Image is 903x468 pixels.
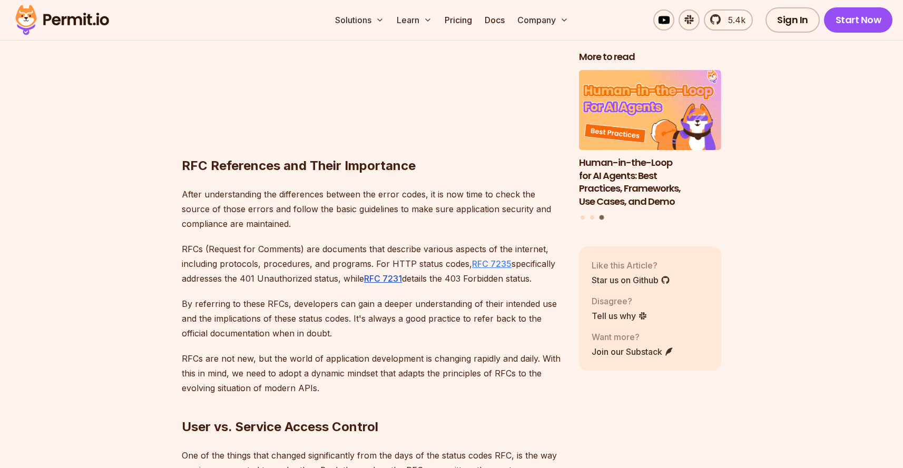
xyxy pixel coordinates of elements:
[581,215,585,219] button: Go to slide 1
[480,9,509,31] a: Docs
[704,9,753,31] a: 5.4k
[592,273,670,286] a: Star us on Github
[592,345,674,357] a: Join our Substack
[182,351,562,395] p: RFCs are not new, but the world of application development is changing rapidly and daily. With th...
[579,70,721,221] div: Posts
[182,376,562,435] h2: User vs. Service Access Control
[592,294,647,307] p: Disagree?
[513,9,573,31] button: Company
[579,70,721,150] img: Human-in-the-Loop for AI Agents: Best Practices, Frameworks, Use Cases, and Demo
[592,309,647,322] a: Tell us why
[392,9,436,31] button: Learn
[590,215,594,219] button: Go to slide 2
[182,242,562,286] p: RFCs (Request for Comments) are documents that describe various aspects of the internet, includin...
[579,70,721,208] a: Human-in-the-Loop for AI Agents: Best Practices, Frameworks, Use Cases, and DemoHuman-in-the-Loop...
[579,51,721,64] h2: More to read
[11,2,114,38] img: Permit logo
[182,187,562,231] p: After understanding the differences between the error codes, it is now time to check the source o...
[765,7,820,33] a: Sign In
[579,156,721,208] h3: Human-in-the-Loop for AI Agents: Best Practices, Frameworks, Use Cases, and Demo
[824,7,893,33] a: Start Now
[364,273,402,284] a: RFC 7231
[579,70,721,208] li: 3 of 3
[331,9,388,31] button: Solutions
[182,115,562,174] h2: RFC References and Their Importance
[592,330,674,343] p: Want more?
[722,14,745,26] span: 5.4k
[472,258,512,269] a: RFC 7235
[599,215,604,220] button: Go to slide 3
[440,9,476,31] a: Pricing
[592,258,670,271] p: Like this Article?
[182,296,562,341] p: By referring to these RFCs, developers can gain a deeper understanding of their intended use and ...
